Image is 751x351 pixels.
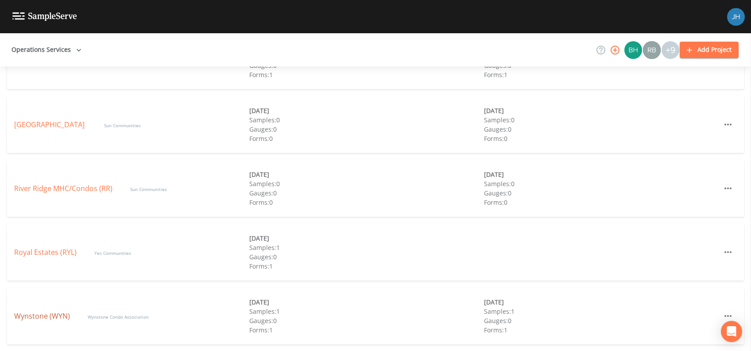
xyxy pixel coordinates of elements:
[624,41,642,59] img: c62b08bfff9cfec2b7df4e6d8aaf6fcd
[484,125,719,134] div: Gauges: 0
[130,186,167,192] span: Sun Communities
[249,70,484,79] div: Forms: 1
[14,183,112,193] a: River Ridge MHC/Condos (RR)
[249,243,484,252] div: Samples: 1
[484,134,719,143] div: Forms: 0
[104,122,141,129] span: Sun Communities
[249,134,484,143] div: Forms: 0
[249,252,484,261] div: Gauges: 0
[249,307,484,316] div: Samples: 1
[14,120,86,129] a: [GEOGRAPHIC_DATA]
[484,170,719,179] div: [DATE]
[249,115,484,125] div: Samples: 0
[249,198,484,207] div: Forms: 0
[484,297,719,307] div: [DATE]
[484,106,719,115] div: [DATE]
[249,125,484,134] div: Gauges: 0
[721,321,742,342] div: Open Intercom Messenger
[484,188,719,198] div: Gauges: 0
[484,70,719,79] div: Forms: 1
[484,316,719,325] div: Gauges: 0
[484,325,719,335] div: Forms: 1
[680,42,739,58] button: Add Project
[249,261,484,271] div: Forms: 1
[14,311,70,321] a: Wynstone (WYN)
[662,41,679,59] div: +9
[249,188,484,198] div: Gauges: 0
[484,198,719,207] div: Forms: 0
[484,307,719,316] div: Samples: 1
[12,12,77,21] img: logo
[249,179,484,188] div: Samples: 0
[643,41,661,59] img: 3e785c038355cbcf7b7e63a9c7d19890
[727,8,745,26] img: 84dca5caa6e2e8dac459fb12ff18e533
[8,42,85,58] button: Operations Services
[94,250,131,256] span: Yes Communities
[14,247,77,257] a: Royal Estates (RYL)
[484,179,719,188] div: Samples: 0
[249,297,484,307] div: [DATE]
[484,115,719,125] div: Samples: 0
[249,325,484,335] div: Forms: 1
[249,234,484,243] div: [DATE]
[249,316,484,325] div: Gauges: 0
[624,41,643,59] div: Bert hewitt
[249,170,484,179] div: [DATE]
[88,314,149,320] span: Wynstone Condo Association
[643,41,661,59] div: Ryan Burke
[249,106,484,115] div: [DATE]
